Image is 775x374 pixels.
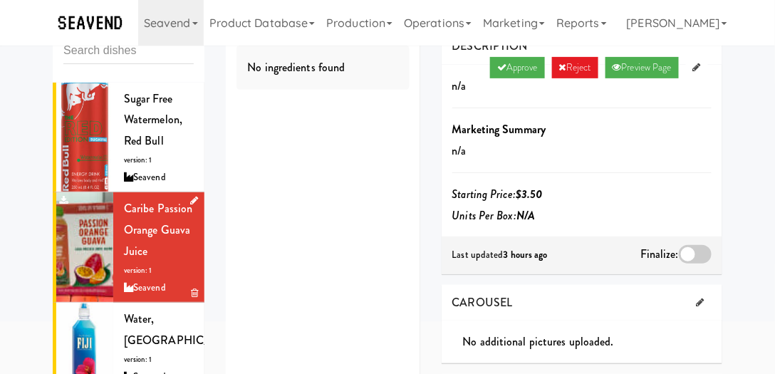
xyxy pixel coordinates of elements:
[452,294,513,311] span: CAROUSEL
[124,265,152,276] span: version: 1
[236,46,410,90] div: No ingredients found
[53,192,204,303] li: Caribe Passion Orange Guava Juiceversion: 1Seavend
[124,354,152,365] span: version: 1
[516,207,535,224] b: N/A
[605,57,679,78] a: Preview Page
[463,331,722,353] div: No additional pictures uploaded.
[452,38,528,54] span: DESCRIPTION
[490,57,545,78] a: Approve
[452,207,536,224] i: Units Per Box:
[504,248,548,261] b: 3 hours ago
[640,246,679,262] span: Finalize:
[452,76,712,97] p: n/a
[124,90,182,149] span: Sugar Free Watermelon, Red Bull
[452,186,543,202] i: Starting Price:
[124,169,194,187] div: Seavend
[53,11,128,36] img: Micromart
[452,248,548,261] span: Last updated
[53,83,204,193] li: Sugar Free Watermelon, Red Bullversion: 1Seavend
[516,186,543,202] b: $3.50
[124,155,152,165] span: version: 1
[124,279,194,297] div: Seavend
[552,57,598,78] a: Reject
[63,38,194,64] input: Search dishes
[124,311,241,348] span: Water, [GEOGRAPHIC_DATA]
[452,121,546,137] b: Marketing Summary
[124,200,192,259] span: Caribe Passion Orange Guava Juice
[452,140,712,162] p: n/a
